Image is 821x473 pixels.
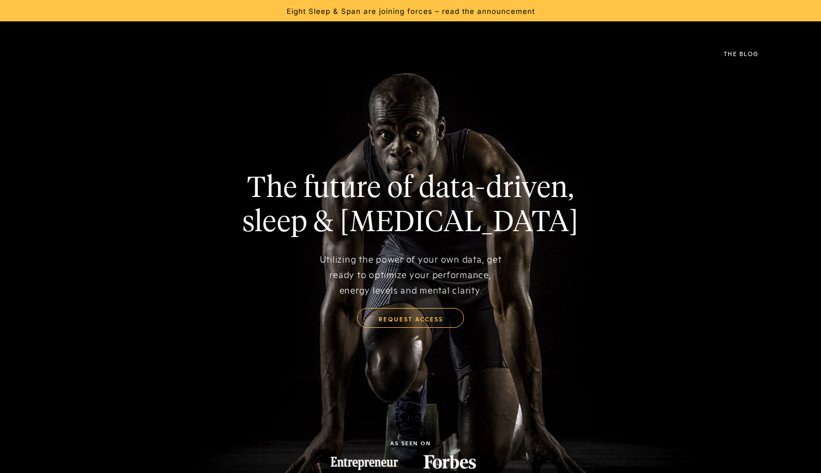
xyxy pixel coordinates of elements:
a: Eight Sleep & Span are joining forces – read the announcement [287,6,535,15]
div: The Blog [724,51,759,57]
div: as seen on [390,440,431,446]
h1: The future of data-driven, sleep & [MEDICAL_DATA] [242,172,579,240]
div: Utilizing the power of your own data, get ready to optimize your performance, energy levels and m... [317,251,504,297]
a: request access [357,308,464,328]
a: The Blog [708,32,775,75]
